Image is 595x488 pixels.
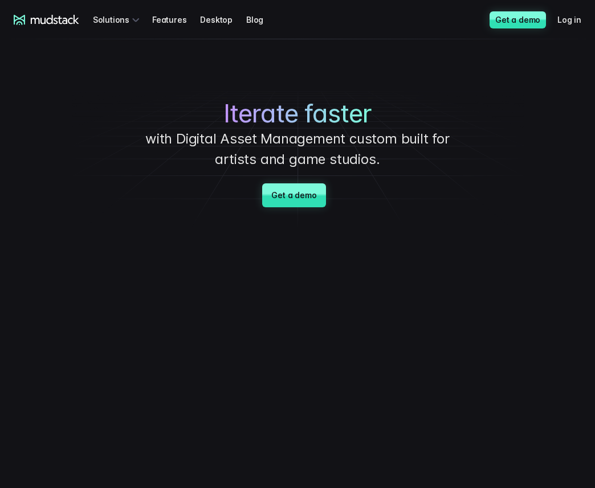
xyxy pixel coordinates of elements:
[127,129,468,170] p: with Digital Asset Management custom built for artists and game studios.
[246,9,277,30] a: Blog
[557,9,595,30] a: Log in
[262,183,325,207] a: Get a demo
[14,15,79,25] a: mudstack logo
[93,9,143,30] div: Solutions
[223,99,372,129] span: Iterate faster
[152,9,200,30] a: Features
[200,9,246,30] a: Desktop
[490,11,546,28] a: Get a demo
